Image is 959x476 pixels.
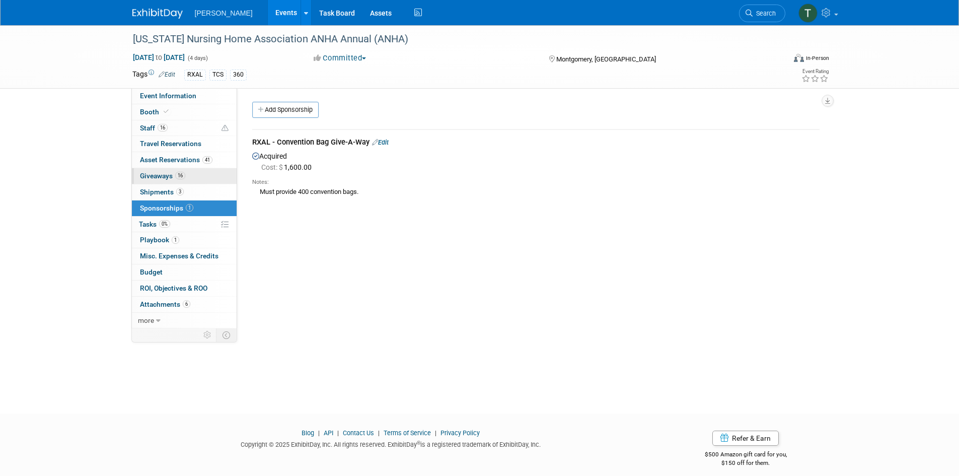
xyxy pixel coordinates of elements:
span: Misc. Expenses & Credits [140,252,218,260]
span: 3 [176,188,184,195]
span: Event Information [140,92,196,100]
a: Contact Us [343,429,374,437]
div: Notes: [252,178,820,186]
div: Must provide 400 convention bags. [252,186,820,197]
div: $500 Amazon gift card for you, [665,444,827,467]
img: Format-Inperson.png [794,54,804,62]
div: In-Person [805,54,829,62]
a: Add Sponsorship [252,102,319,118]
span: 1,600.00 [261,163,316,171]
a: Terms of Service [384,429,431,437]
div: [US_STATE] Nursing Home Association ANHA Annual (ANHA) [129,30,770,48]
i: Booth reservation complete [164,109,169,114]
span: 0% [159,220,170,228]
a: Tasks0% [132,217,237,232]
div: Event Rating [801,69,829,74]
a: Privacy Policy [440,429,480,437]
a: Edit [372,139,389,146]
img: ExhibitDay [132,9,183,19]
span: Sponsorships [140,204,193,212]
span: more [138,316,154,324]
a: Travel Reservations [132,136,237,152]
span: Shipments [140,188,184,196]
a: Budget [132,264,237,280]
a: Misc. Expenses & Credits [132,248,237,264]
td: Personalize Event Tab Strip [199,328,216,342]
div: Acquired [252,150,820,200]
span: Montgomery, [GEOGRAPHIC_DATA] [556,55,656,63]
a: Event Information [132,88,237,104]
a: Attachments6 [132,297,237,312]
span: | [432,429,439,437]
a: Shipments3 [132,184,237,200]
span: Giveaways [140,172,185,180]
span: ROI, Objectives & ROO [140,284,207,292]
span: Search [753,10,776,17]
a: more [132,313,237,328]
div: Copyright © 2025 ExhibitDay, Inc. All rights reserved. ExhibitDay is a registered trademark of Ex... [132,438,650,449]
td: Toggle Event Tabs [216,328,237,342]
a: Edit [159,71,175,78]
span: Booth [140,108,171,116]
span: 16 [158,124,168,131]
span: 41 [202,156,212,164]
a: API [324,429,333,437]
a: Booth [132,104,237,120]
span: Travel Reservations [140,140,201,148]
span: Potential Scheduling Conflict -- at least one attendee is tagged in another overlapping event. [222,124,229,133]
div: Event Format [726,52,830,67]
span: Cost: $ [261,163,284,171]
span: to [154,53,164,61]
a: ROI, Objectives & ROO [132,281,237,296]
td: Tags [132,69,175,81]
span: [PERSON_NAME] [195,9,253,17]
a: Blog [302,429,314,437]
a: Search [739,5,785,22]
sup: ® [417,440,420,446]
span: [DATE] [DATE] [132,53,185,62]
button: Committed [310,53,370,63]
span: (4 days) [187,55,208,61]
a: Staff16 [132,120,237,136]
span: 6 [183,300,190,308]
span: Staff [140,124,168,132]
a: Refer & Earn [712,431,779,446]
span: Tasks [139,220,170,228]
div: RXAL [184,70,206,80]
img: Traci Varon [798,4,818,23]
span: Attachments [140,300,190,308]
span: | [316,429,322,437]
span: 16 [175,172,185,179]
span: 1 [186,204,193,212]
a: Giveaways16 [132,168,237,184]
div: TCS [209,70,227,80]
span: 1 [172,236,179,244]
a: Playbook1 [132,232,237,248]
div: 360 [230,70,247,80]
span: Budget [140,268,163,276]
a: Sponsorships1 [132,200,237,216]
div: RXAL - Convention Bag Give-A-Way [252,137,820,150]
a: Asset Reservations41 [132,152,237,168]
span: Playbook [140,236,179,244]
span: | [376,429,382,437]
span: | [335,429,341,437]
span: Asset Reservations [140,156,212,164]
div: $150 off for them. [665,459,827,467]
